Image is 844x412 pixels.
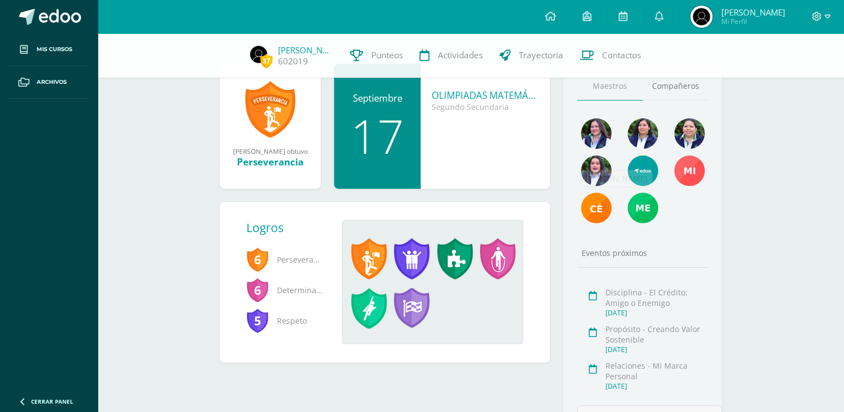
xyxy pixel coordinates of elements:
[605,324,705,345] div: Propósito - Creando Valor Sostenible
[246,220,333,235] div: Logros
[605,345,705,354] div: [DATE]
[231,155,310,168] div: Perseverancia
[628,155,658,186] img: e13555400e539d49a325e37c8b84e82e.png
[605,308,705,318] div: [DATE]
[605,381,705,391] div: [DATE]
[674,155,705,186] img: e4592216d3fc84dab095ec77361778a2.png
[690,6,712,28] img: 1afd306dc9f2df5d5d4bd8ca92e68e7f.png
[411,33,491,78] a: Actividades
[37,78,67,87] span: Archivos
[674,118,705,149] img: d7b58b3ee24904eb3feedff3d7c47cbf.png
[628,193,658,223] img: 58b2170703ca3da881366cb245830aab.png
[628,118,658,149] img: 8ac89551984a15469ed46b81d3d3020e.png
[278,44,333,56] a: [PERSON_NAME]
[572,33,649,78] a: Contactos
[278,56,308,67] a: 602019
[577,248,708,258] div: Eventos próximos
[643,72,708,101] a: Compañeros
[432,102,539,112] div: Segundo Secundaria
[438,49,483,61] span: Actividades
[581,193,611,223] img: 9fe7580334846c559dff5945f0b8902e.png
[37,45,72,54] span: Mis cursos
[345,92,410,104] div: Septiembre
[585,173,648,184] div: [PERSON_NAME]
[246,275,324,305] span: Determinación
[602,49,641,61] span: Contactos
[9,66,89,99] a: Archivos
[246,308,269,333] span: 5
[342,33,411,78] a: Punteos
[519,49,563,61] span: Trayectoria
[246,305,324,336] span: Respeto
[31,398,73,405] span: Cerrar panel
[231,147,310,155] div: [PERSON_NAME] obtuvo
[605,287,705,308] div: Disciplina - El Crédito: Amigo o Enemigo
[246,244,324,275] span: Perseverancia
[260,54,272,68] span: 37
[581,118,611,149] img: 8b4d07f21f165275c0bb039a1ab75be6.png
[246,247,269,272] span: 6
[247,43,270,66] img: 1afd306dc9f2df5d5d4bd8ca92e68e7f.png
[432,89,539,102] div: OLIMPIADAS MATEMÁTICAS - Segunda Ronda
[371,49,403,61] span: Punteos
[9,33,89,66] a: Mis cursos
[491,33,572,78] a: Trayectoria
[246,277,269,303] span: 6
[577,72,643,101] a: Maestros
[721,17,785,26] span: Mi Perfil
[605,360,705,381] div: Relaciones - Mi Marca Personal
[721,7,785,18] span: [PERSON_NAME]
[345,113,410,159] div: 17
[581,155,611,186] img: f9c4b7d77c5e1bd20d7484783103f9b1.png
